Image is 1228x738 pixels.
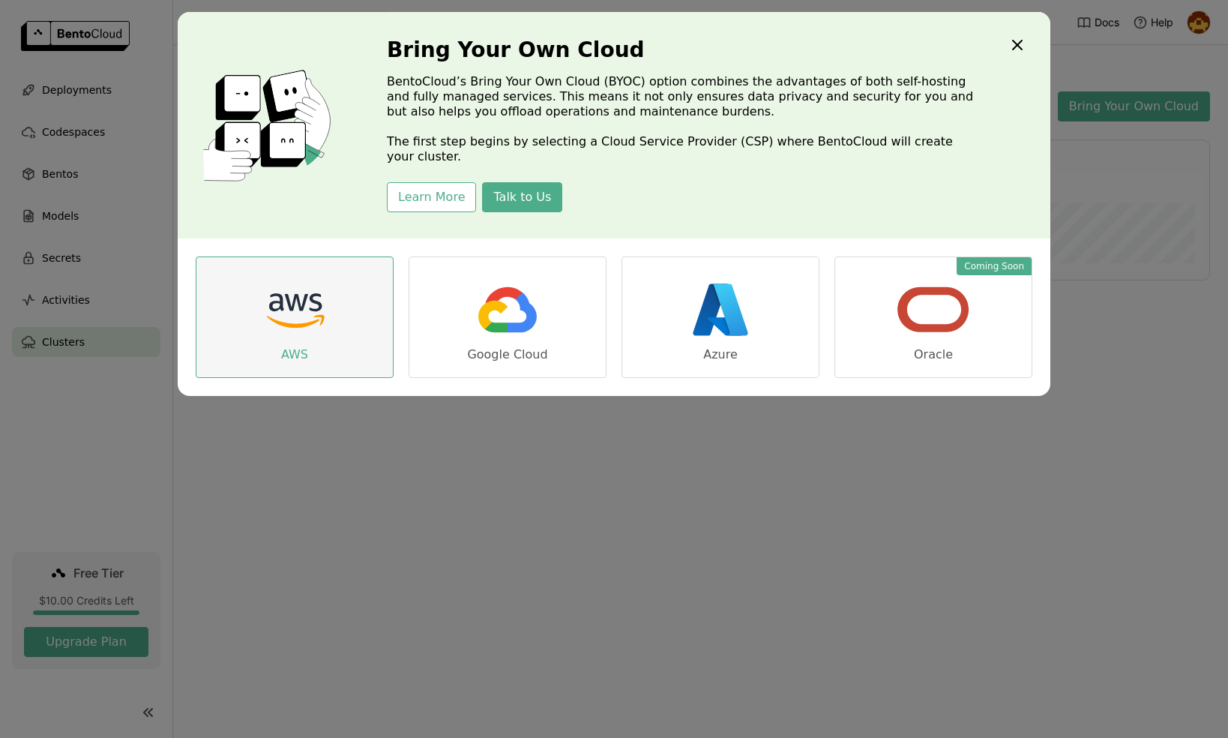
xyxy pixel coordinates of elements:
strong: [DATE] 10:00:00 [346,27,414,37]
a: Google Cloud [409,256,607,378]
button: Talk to Us [482,182,562,212]
div: Google Cloud [467,347,547,362]
h3: Bring Your Own Cloud [387,38,979,62]
a: Coming SoonOracle [834,256,1032,378]
div: Coming Soon [957,257,1032,275]
img: oracle [896,272,971,347]
a: Azure [621,256,819,378]
div: Close [1008,36,1026,57]
button: Close [402,13,414,25]
a: AWS [196,256,394,378]
img: cover onboarding [190,69,351,181]
button: Learn More [387,182,476,212]
img: aws [257,272,332,347]
div: Azure [703,347,738,362]
div: Availability [346,25,414,68]
img: azure [683,272,758,347]
p: BentoCloud’s Bring Your Own Cloud (BYOC) option combines the advantages of both self-hosting and ... [387,74,979,164]
div: Healthy [363,40,394,54]
img: gcp [470,272,545,347]
div: AWS [281,347,308,362]
div: dialog [178,12,1050,396]
div: Oracle [914,347,953,362]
